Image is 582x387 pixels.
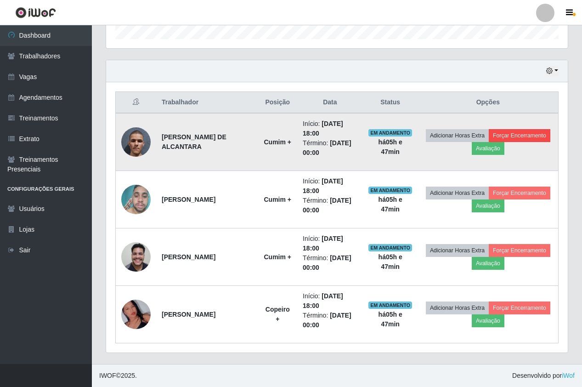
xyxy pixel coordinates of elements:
[379,253,402,270] strong: há 05 h e 47 min
[379,138,402,155] strong: há 05 h e 47 min
[162,253,215,261] strong: [PERSON_NAME]
[258,92,297,114] th: Posição
[303,235,343,252] time: [DATE] 18:00
[303,177,343,194] time: [DATE] 18:00
[99,371,137,381] span: © 2025 .
[303,196,357,215] li: Término:
[562,372,575,379] a: iWof
[368,302,412,309] span: EM ANDAMENTO
[426,244,489,257] button: Adicionar Horas Extra
[162,133,226,150] strong: [PERSON_NAME] DE ALCANTARA
[472,314,504,327] button: Avaliação
[472,199,504,212] button: Avaliação
[264,138,291,146] strong: Cumim +
[363,92,418,114] th: Status
[489,302,550,314] button: Forçar Encerramento
[472,142,504,155] button: Avaliação
[489,244,550,257] button: Forçar Encerramento
[379,196,402,213] strong: há 05 h e 47 min
[489,187,550,199] button: Forçar Encerramento
[303,292,343,309] time: [DATE] 18:00
[121,237,151,276] img: 1750720776565.jpeg
[426,187,489,199] button: Adicionar Horas Extra
[264,196,291,203] strong: Cumim +
[303,311,357,330] li: Término:
[15,7,56,18] img: CoreUI Logo
[303,234,357,253] li: Início:
[472,257,504,270] button: Avaliação
[121,288,151,341] img: 1735242592516.jpeg
[368,187,412,194] span: EM ANDAMENTO
[303,119,357,138] li: Início:
[303,138,357,158] li: Término:
[264,253,291,261] strong: Cumim +
[297,92,363,114] th: Data
[121,116,151,168] img: 1730850583959.jpeg
[266,306,290,323] strong: Copeiro +
[489,129,550,142] button: Forçar Encerramento
[303,253,357,273] li: Término:
[512,371,575,381] span: Desenvolvido por
[121,180,151,219] img: 1748551724527.jpeg
[379,311,402,328] strong: há 05 h e 47 min
[303,120,343,137] time: [DATE] 18:00
[426,129,489,142] button: Adicionar Horas Extra
[368,129,412,137] span: EM ANDAMENTO
[426,302,489,314] button: Adicionar Horas Extra
[162,196,215,203] strong: [PERSON_NAME]
[99,372,116,379] span: IWOF
[162,311,215,318] strong: [PERSON_NAME]
[303,291,357,311] li: Início:
[303,176,357,196] li: Início:
[156,92,258,114] th: Trabalhador
[418,92,559,114] th: Opções
[368,244,412,251] span: EM ANDAMENTO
